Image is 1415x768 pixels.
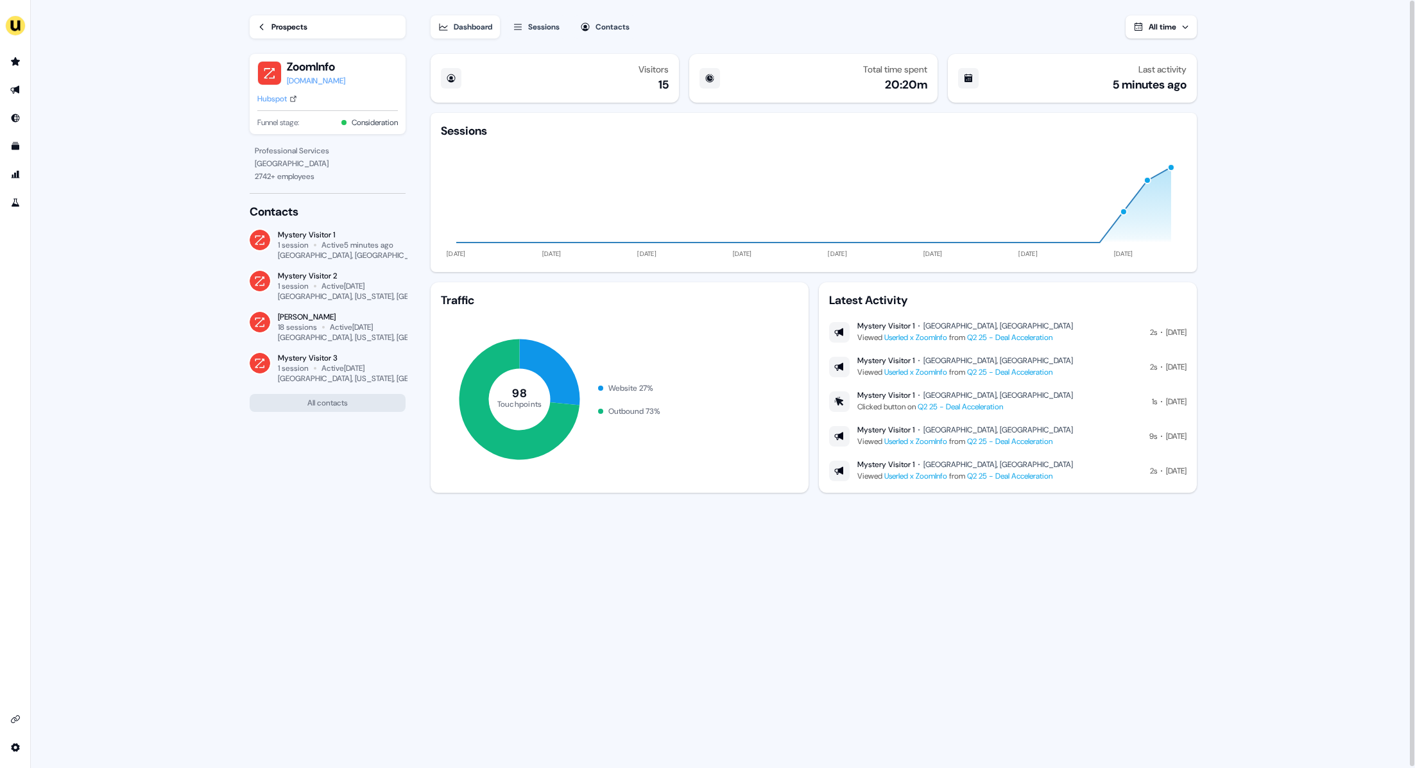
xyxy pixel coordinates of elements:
[885,77,927,92] div: 20:20m
[967,471,1052,481] a: Q2 25 - Deal Acceleration
[257,92,297,105] a: Hubspot
[278,312,406,322] div: [PERSON_NAME]
[1150,326,1157,339] div: 2s
[278,281,309,291] div: 1 session
[1150,465,1157,477] div: 2s
[857,321,914,331] div: Mystery Visitor 1
[923,321,1073,331] div: [GEOGRAPHIC_DATA], [GEOGRAPHIC_DATA]
[5,80,26,100] a: Go to outbound experience
[637,250,656,258] tspan: [DATE]
[5,737,26,758] a: Go to integrations
[250,204,406,219] div: Contacts
[608,405,660,418] div: Outbound 73 %
[1166,465,1187,477] div: [DATE]
[512,386,527,401] tspan: 98
[857,400,1073,413] div: Clicked button on
[5,192,26,213] a: Go to experiments
[271,21,307,33] div: Prospects
[857,355,914,366] div: Mystery Visitor 1
[441,123,487,139] div: Sessions
[639,64,669,74] div: Visitors
[278,271,406,281] div: Mystery Visitor 2
[1018,250,1038,258] tspan: [DATE]
[330,322,373,332] div: Active [DATE]
[250,15,406,38] a: Prospects
[1138,64,1187,74] div: Last activity
[857,366,1073,379] div: Viewed from
[857,331,1073,344] div: Viewed from
[884,332,947,343] a: Userled x ZoomInfo
[1166,326,1187,339] div: [DATE]
[255,170,400,183] div: 2742 + employees
[1149,22,1176,32] span: All time
[1166,395,1187,408] div: [DATE]
[278,240,309,250] div: 1 session
[5,709,26,730] a: Go to integrations
[967,332,1052,343] a: Q2 25 - Deal Acceleration
[596,21,630,33] div: Contacts
[257,92,287,105] div: Hubspot
[322,363,364,373] div: Active [DATE]
[1113,77,1187,92] div: 5 minutes ago
[923,355,1073,366] div: [GEOGRAPHIC_DATA], [GEOGRAPHIC_DATA]
[1152,395,1157,408] div: 1s
[5,164,26,185] a: Go to attribution
[857,470,1073,482] div: Viewed from
[967,436,1052,447] a: Q2 25 - Deal Acceleration
[250,394,406,412] button: All contacts
[967,367,1052,377] a: Q2 25 - Deal Acceleration
[1126,15,1197,38] button: All time
[857,425,914,435] div: Mystery Visitor 1
[278,373,470,384] div: [GEOGRAPHIC_DATA], [US_STATE], [GEOGRAPHIC_DATA]
[857,390,914,400] div: Mystery Visitor 1
[278,332,470,343] div: [GEOGRAPHIC_DATA], [US_STATE], [GEOGRAPHIC_DATA]
[5,51,26,72] a: Go to prospects
[528,21,560,33] div: Sessions
[278,230,406,240] div: Mystery Visitor 1
[542,250,561,258] tspan: [DATE]
[1113,250,1133,258] tspan: [DATE]
[5,108,26,128] a: Go to Inbound
[828,250,847,258] tspan: [DATE]
[658,77,669,92] div: 15
[884,471,947,481] a: Userled x ZoomInfo
[322,281,364,291] div: Active [DATE]
[278,322,317,332] div: 18 sessions
[278,363,309,373] div: 1 session
[287,59,345,74] button: ZoomInfo
[829,293,1187,308] div: Latest Activity
[1149,430,1157,443] div: 9s
[322,240,393,250] div: Active 5 minutes ago
[863,64,927,74] div: Total time spent
[454,21,492,33] div: Dashboard
[923,459,1073,470] div: [GEOGRAPHIC_DATA], [GEOGRAPHIC_DATA]
[923,250,942,258] tspan: [DATE]
[884,436,947,447] a: Userled x ZoomInfo
[857,435,1073,448] div: Viewed from
[255,144,400,157] div: Professional Services
[608,382,653,395] div: Website 27 %
[918,402,1003,412] a: Q2 25 - Deal Acceleration
[5,136,26,157] a: Go to templates
[732,250,751,258] tspan: [DATE]
[1166,361,1187,373] div: [DATE]
[923,425,1073,435] div: [GEOGRAPHIC_DATA], [GEOGRAPHIC_DATA]
[884,367,947,377] a: Userled x ZoomInfo
[278,250,429,260] div: [GEOGRAPHIC_DATA], [GEOGRAPHIC_DATA]
[497,398,542,409] tspan: Touchpoints
[257,116,299,129] span: Funnel stage:
[857,459,914,470] div: Mystery Visitor 1
[278,353,406,363] div: Mystery Visitor 3
[505,15,567,38] button: Sessions
[572,15,637,38] button: Contacts
[1150,361,1157,373] div: 2s
[923,390,1073,400] div: [GEOGRAPHIC_DATA], [GEOGRAPHIC_DATA]
[287,74,345,87] a: [DOMAIN_NAME]
[278,291,470,302] div: [GEOGRAPHIC_DATA], [US_STATE], [GEOGRAPHIC_DATA]
[431,15,500,38] button: Dashboard
[447,250,466,258] tspan: [DATE]
[441,293,798,308] div: Traffic
[1166,430,1187,443] div: [DATE]
[352,116,398,129] button: Consideration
